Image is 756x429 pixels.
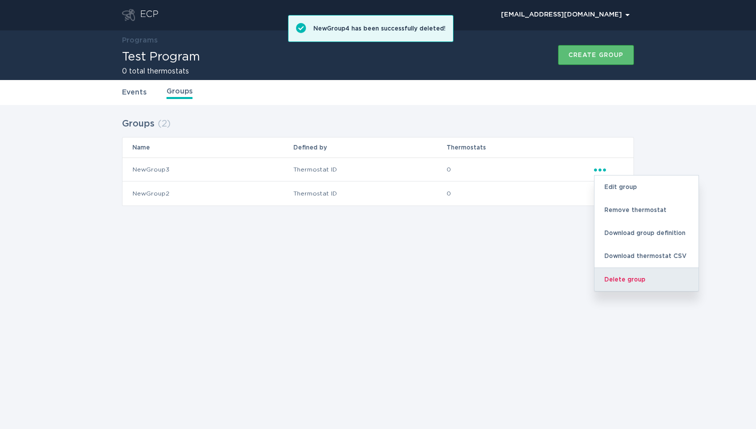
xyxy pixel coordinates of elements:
[122,157,293,181] td: NewGroup3
[140,9,158,21] div: ECP
[446,157,593,181] td: 0
[496,7,634,22] div: Popover menu
[293,137,446,157] th: Defined by
[594,221,698,244] div: Download group definition
[122,115,154,133] h2: Groups
[293,157,446,181] td: Thermostat ID
[446,181,593,205] td: 0
[594,198,698,221] div: Remove thermostat
[166,86,192,99] a: Groups
[122,87,146,98] a: Events
[122,137,293,157] th: Name
[568,52,623,58] div: Create group
[496,7,634,22] button: Open user account details
[446,137,593,157] th: Thermostats
[501,12,629,18] div: [EMAIL_ADDRESS][DOMAIN_NAME]
[594,175,698,198] div: Edit group
[122,181,633,205] tr: 881400152ec14abd8d78d4d3e7d72c60
[293,181,446,205] td: Thermostat ID
[313,24,445,33] div: NewGroup4 has been successfully deleted!
[122,51,200,63] h1: Test Program
[594,267,698,291] div: Delete group
[122,9,135,21] button: Go to dashboard
[122,181,293,205] td: NewGroup2
[122,68,200,75] h2: 0 total thermostats
[122,157,633,181] tr: 2696ce4432334f189f9fa7bdf6afe5b3
[122,137,633,157] tr: Table Headers
[594,244,698,267] div: Download thermostat CSV
[122,37,157,44] a: Programs
[157,119,170,128] span: ( 2 )
[558,45,634,65] button: Create group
